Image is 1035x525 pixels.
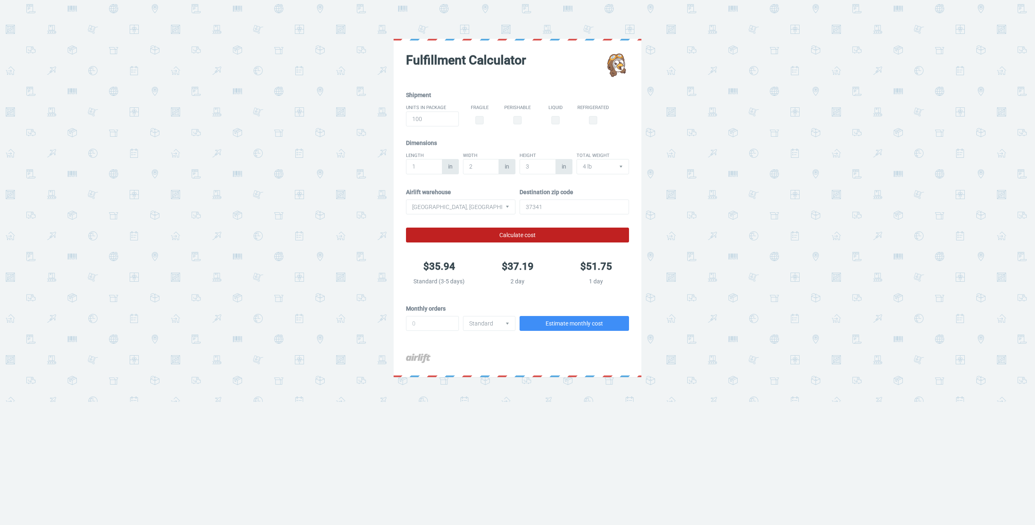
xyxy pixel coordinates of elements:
strong: Shipment [406,92,431,98]
button: Estimate monthly cost [520,316,629,331]
strong: $51.75 [580,261,612,272]
div: 1 day [557,261,635,286]
img: airlift-brand-2.png [406,354,431,363]
input: 0 [520,159,556,174]
div: in [555,159,572,174]
input: 0 [406,316,459,331]
strong: Destination zip code [520,189,573,195]
div: in [499,159,515,174]
div: 2 day [478,261,557,286]
img: airlift-mascot.png [604,53,629,78]
strong: Monthly orders [406,305,446,312]
small: Width [463,152,516,159]
small: Length [406,152,459,159]
input: 0 [406,112,459,126]
div: Standard (3-5 days) [400,261,478,286]
input: 00000 [520,200,629,214]
small: Liquid [539,104,572,112]
small: Refrigerated [576,104,610,112]
strong: Dimensions [406,140,437,146]
small: Height [520,152,572,159]
small: Total Weight [577,152,629,159]
input: 0 [406,159,442,174]
button: Calculate cost [406,228,629,242]
small: Perishable [501,104,534,112]
small: Fragile [463,104,497,112]
strong: $37.19 [502,261,534,272]
strong: $35.94 [423,261,455,272]
strong: Airlift warehouse [406,189,451,195]
input: 0 [463,159,499,174]
strong: Fulfillment Calculator [406,53,526,67]
div: in [442,159,459,174]
small: Units in package [406,104,459,112]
